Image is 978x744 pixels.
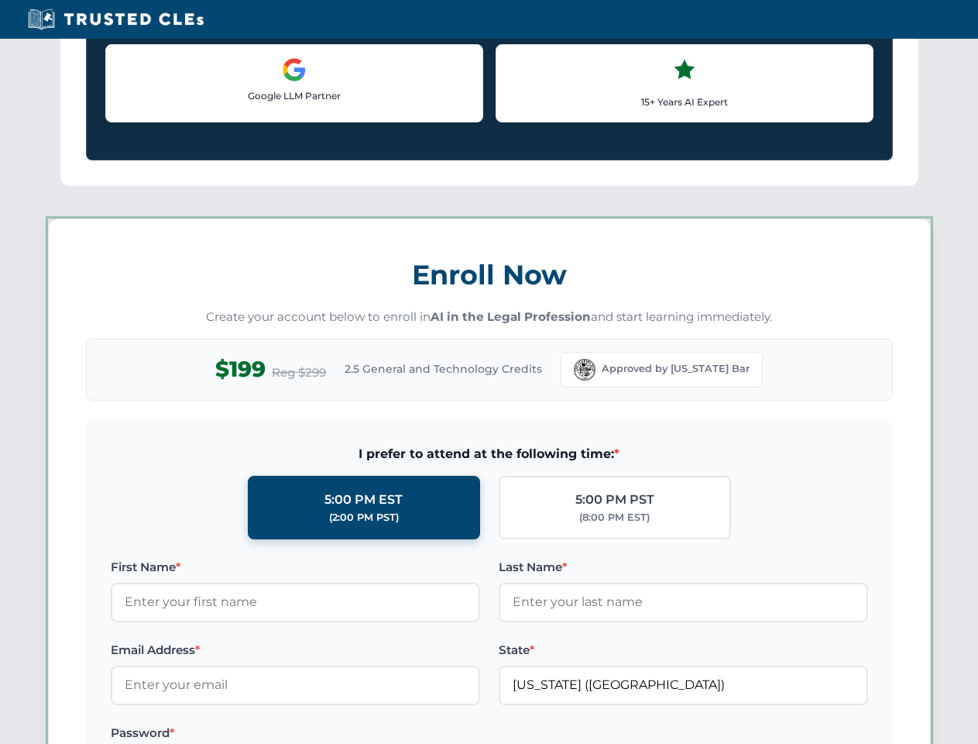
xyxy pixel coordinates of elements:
label: State [499,641,868,660]
input: Enter your last name [499,583,868,622]
strong: AI in the Legal Profession [431,309,591,324]
img: Florida Bar [574,359,595,381]
span: I prefer to attend at the following time: [111,444,868,464]
p: Google LLM Partner [118,88,470,103]
input: Enter your email [111,666,480,704]
p: Create your account below to enroll in and start learning immediately. [86,308,893,326]
div: 5:00 PM EST [324,490,403,510]
span: Reg $299 [272,363,326,382]
label: Password [111,724,480,742]
span: Approved by [US_STATE] Bar [602,361,750,377]
div: (2:00 PM PST) [329,510,399,525]
div: 5:00 PM PST [575,490,654,510]
div: (8:00 PM EST) [579,510,650,525]
label: Email Address [111,641,480,660]
label: First Name [111,558,480,577]
img: Google [282,57,307,82]
img: Trusted CLEs [23,8,208,31]
h3: Enroll Now [86,250,893,299]
input: Enter your first name [111,583,480,622]
span: 2.5 General and Technology Credits [345,360,542,377]
input: Florida (FL) [499,666,868,704]
label: Last Name [499,558,868,577]
p: 15+ Years AI Expert [509,95,860,109]
span: $199 [215,352,266,387]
